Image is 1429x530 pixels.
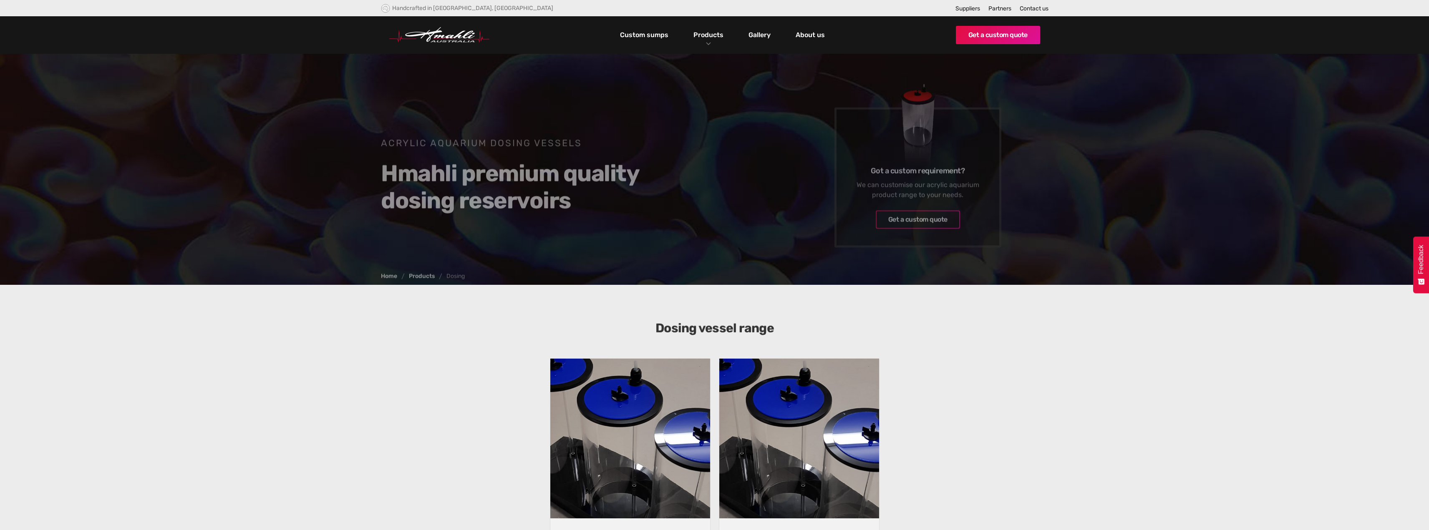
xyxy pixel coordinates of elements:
[389,27,489,43] a: home
[794,28,827,42] a: About us
[988,5,1011,12] a: Partners
[849,68,986,191] img: Dosing
[849,180,986,200] div: We can customise our acrylic aquarium product range to your needs.
[1417,245,1425,274] span: Feedback
[381,137,702,149] h1: Acrylic Aquarium Dosing Vessels
[888,215,947,225] div: Get a custom quote
[746,28,773,42] a: Gallery
[849,166,986,176] h6: Got a custom requirement?
[392,5,553,12] div: Handcrafted in [GEOGRAPHIC_DATA], [GEOGRAPHIC_DATA]
[956,26,1040,44] a: Get a custom quote
[687,16,730,54] div: Products
[550,359,710,518] img: Dosing Vessel 2.0
[389,27,489,43] img: Hmahli Australia Logo
[1020,5,1048,12] a: Contact us
[955,5,980,12] a: Suppliers
[719,359,879,518] img: Dosing Vessel 5.0
[381,274,397,279] a: Home
[554,321,875,336] h3: Dosing vessel range
[381,160,702,214] h2: Hmahli premium quality dosing reservoirs
[875,211,960,229] a: Get a custom quote
[1413,236,1429,293] button: Feedback - Show survey
[618,28,670,42] a: Custom sumps
[446,274,465,279] div: Dosing
[691,29,726,41] a: Products
[409,274,435,279] a: Products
